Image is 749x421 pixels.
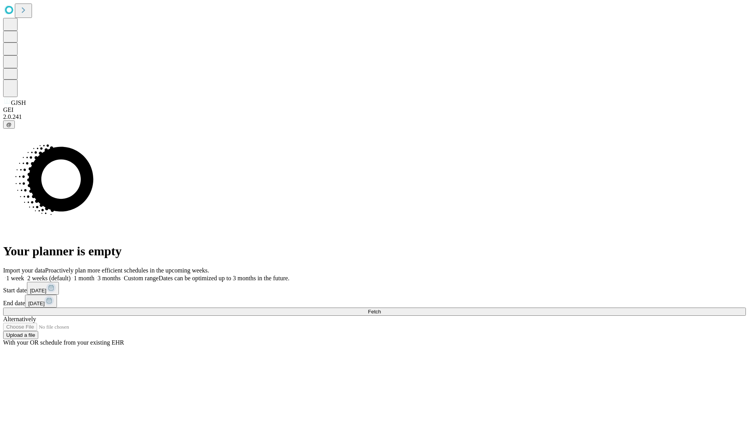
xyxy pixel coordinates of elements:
span: [DATE] [30,288,46,294]
span: @ [6,122,12,127]
button: [DATE] [27,282,59,295]
div: Start date [3,282,746,295]
span: Dates can be optimized up to 3 months in the future. [159,275,289,281]
button: Upload a file [3,331,38,339]
div: GEI [3,106,746,113]
h1: Your planner is empty [3,244,746,258]
span: Proactively plan more efficient schedules in the upcoming weeks. [45,267,209,274]
span: Alternatively [3,316,36,322]
span: With your OR schedule from your existing EHR [3,339,124,346]
div: 2.0.241 [3,113,746,120]
span: GJSH [11,99,26,106]
span: Custom range [124,275,158,281]
span: Import your data [3,267,45,274]
span: 1 month [74,275,94,281]
span: [DATE] [28,301,44,306]
span: 2 weeks (default) [27,275,71,281]
button: @ [3,120,15,129]
span: 1 week [6,275,24,281]
span: Fetch [368,309,381,315]
button: [DATE] [25,295,57,308]
span: 3 months [98,275,121,281]
div: End date [3,295,746,308]
button: Fetch [3,308,746,316]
